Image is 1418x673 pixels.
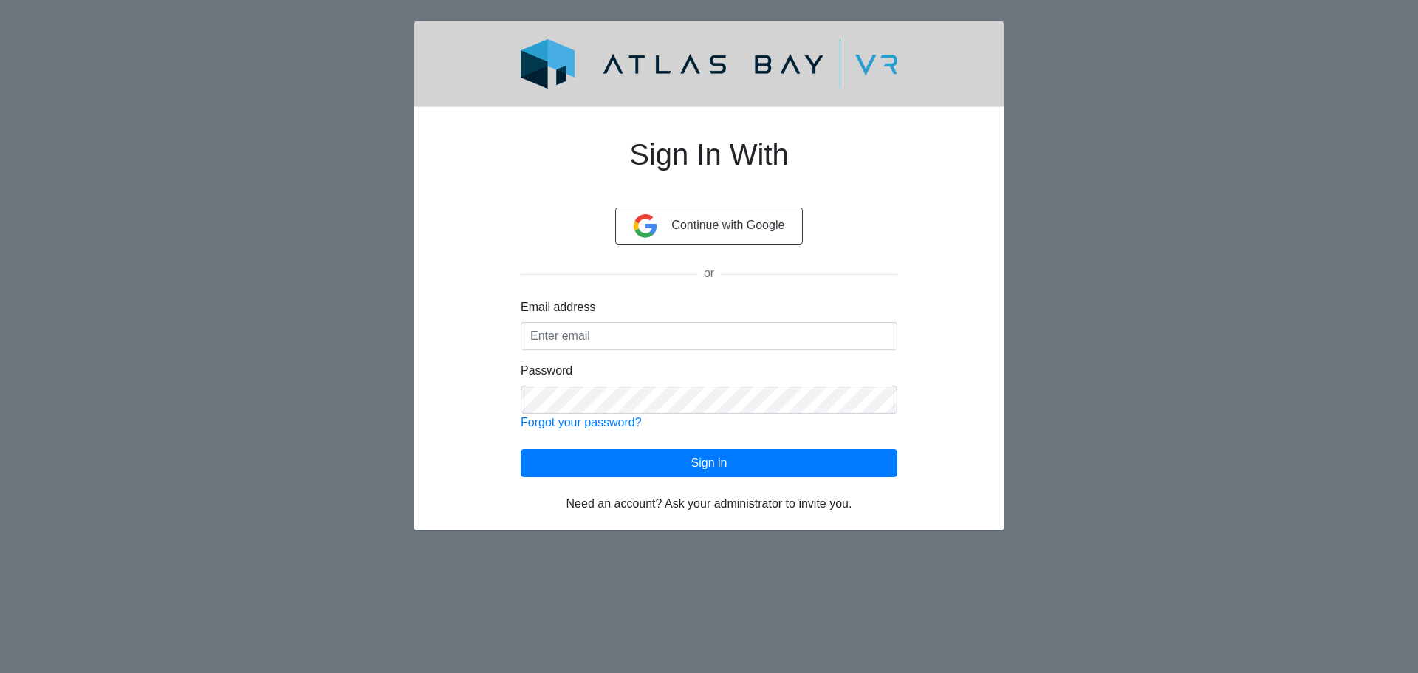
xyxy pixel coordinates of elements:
span: Need an account? Ask your administrator to invite you. [566,497,852,510]
iframe: Ybug feedback widget [11,643,98,673]
label: Email address [521,298,595,316]
input: Enter email [521,322,897,350]
label: Password [521,362,572,380]
h1: Sign In With [521,119,897,208]
span: or [698,267,720,279]
button: Sign in [521,449,897,477]
span: Continue with Google [671,219,784,231]
a: Forgot your password? [521,416,642,428]
button: Continue with Google [615,208,804,245]
img: logo [485,39,933,89]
